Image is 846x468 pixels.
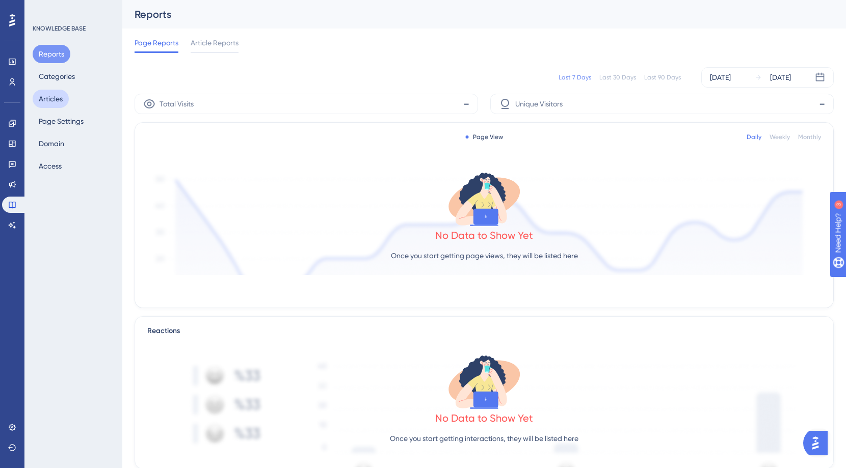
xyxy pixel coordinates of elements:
[466,133,503,141] div: Page View
[710,71,731,84] div: [DATE]
[803,428,834,458] iframe: UserGuiding AI Assistant Launcher
[135,7,808,21] div: Reports
[515,98,563,110] span: Unique Visitors
[135,37,178,49] span: Page Reports
[390,432,578,445] p: Once you start getting interactions, they will be listed here
[33,67,81,86] button: Categories
[71,5,74,13] div: 3
[33,90,69,108] button: Articles
[147,325,821,337] div: Reactions
[24,3,64,15] span: Need Help?
[435,228,533,242] div: No Data to Show Yet
[33,45,70,63] button: Reports
[599,73,636,81] div: Last 30 Days
[435,411,533,425] div: No Data to Show Yet
[391,250,578,262] p: Once you start getting page views, they will be listed here
[160,98,194,110] span: Total Visits
[191,37,239,49] span: Article Reports
[33,134,70,153] button: Domain
[770,133,790,141] div: Weekly
[463,96,469,112] span: -
[798,133,821,141] div: Monthly
[770,71,791,84] div: [DATE]
[33,157,68,175] button: Access
[644,73,681,81] div: Last 90 Days
[747,133,761,141] div: Daily
[819,96,825,112] span: -
[33,112,90,130] button: Page Settings
[559,73,591,81] div: Last 7 Days
[33,24,86,33] div: KNOWLEDGE BASE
